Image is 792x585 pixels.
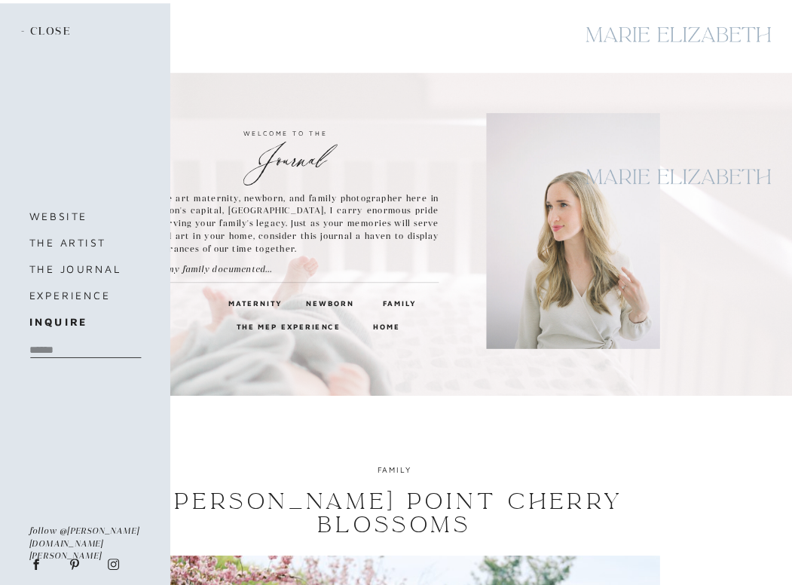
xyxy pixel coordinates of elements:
a: maternity [228,296,274,308]
a: the journal [29,259,140,278]
h2: Journal [132,141,439,164]
p: As a fine art maternity, newborn, and family photographer here in our nation's capital, [GEOGRAPH... [132,191,439,256]
b: inquire [29,316,87,328]
a: Family [383,296,414,308]
a: Newborn [306,296,350,308]
p: follow @[PERSON_NAME][DOMAIN_NAME][PERSON_NAME] [29,524,142,548]
a: home [373,320,397,332]
a: website [29,207,140,225]
a: the artist [29,233,140,252]
h3: welcome to the [132,127,439,139]
a: experience [29,286,156,305]
a: inquire [29,312,140,331]
a: The MEP Experience [237,320,344,332]
a: family [378,465,411,475]
a: I want my family documented... [136,263,301,276]
a: [PERSON_NAME] Point Cherry Blossoms [165,488,624,539]
h2: - close [21,25,76,39]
